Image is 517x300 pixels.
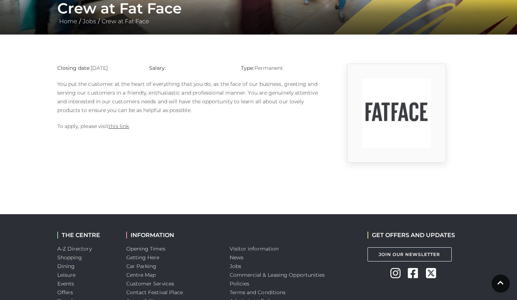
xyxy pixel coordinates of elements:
[57,232,115,239] h2: THE CENTRE
[57,80,322,115] p: You put the customer at the heart of everything that you do, as the face of our business, greetin...
[149,65,166,71] strong: Salary:
[126,245,165,252] a: Opening Times
[126,263,157,269] a: Car Parking
[230,289,286,296] a: Terms and Conditions
[100,18,151,25] a: Crew at Fat Face
[362,79,431,148] img: 9_1554820860_utF5.png
[230,254,243,261] a: News
[126,280,175,287] a: Customer Services
[230,245,279,252] a: Visitor information
[126,272,156,278] a: Centre Map
[57,289,73,296] a: Offers
[126,289,183,296] a: Contact Festival Place
[368,247,452,261] a: Join Our Newsletter
[57,254,82,261] a: Shopping
[81,18,98,25] a: Jobs
[230,263,241,269] a: Jobs
[241,64,322,72] p: Permanent
[241,65,254,71] strong: Type:
[230,280,250,287] a: Policies
[57,122,322,131] p: To apply, please visit .
[57,280,74,287] a: Events
[57,18,79,25] a: Home
[230,272,325,278] a: Commercial & Leasing Opportunities
[57,64,138,72] p: [DATE]
[126,232,219,239] h2: INFORMATION
[57,245,92,252] a: A-Z Directory
[57,272,76,278] a: Leisure
[108,123,129,129] a: this link
[57,65,91,71] strong: Closing date:
[368,232,455,239] h2: GET OFFERS AND UPDATES
[126,254,160,261] a: Getting Here
[57,263,75,269] a: Dining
